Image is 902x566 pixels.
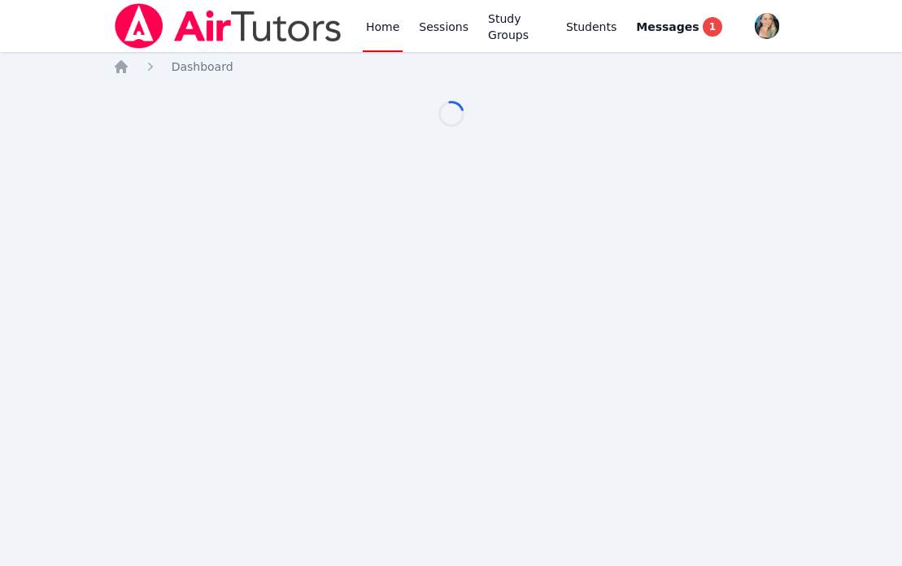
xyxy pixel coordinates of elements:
[113,3,343,49] img: Air Tutors
[703,17,722,37] span: 1
[172,60,233,73] span: Dashboard
[172,59,233,75] a: Dashboard
[113,59,790,75] nav: Breadcrumb
[636,19,699,35] span: Messages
